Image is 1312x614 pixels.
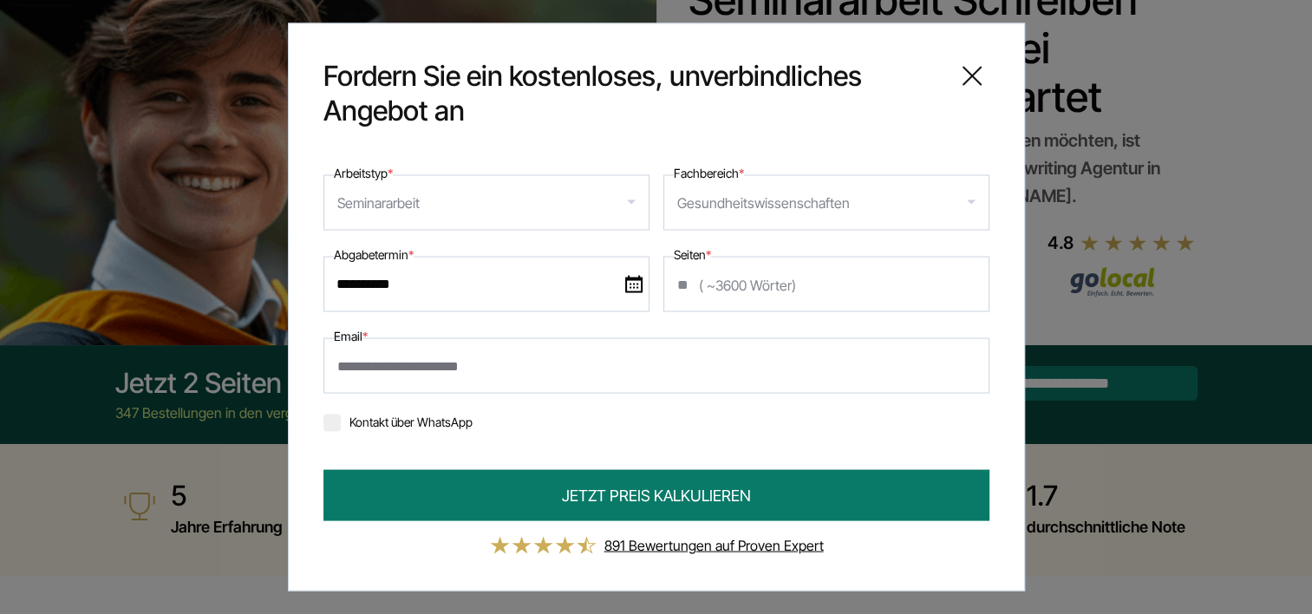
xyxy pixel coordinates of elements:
[323,257,649,312] input: date
[337,189,420,217] div: Seminararbeit
[334,326,368,347] label: Email
[604,537,824,554] a: 891 Bewertungen auf Proven Expert
[677,189,850,217] div: Gesundheitswissenschaften
[323,415,473,429] label: Kontakt über WhatsApp
[334,245,414,265] label: Abgabetermin
[562,484,751,507] span: JETZT PREIS KALKULIEREN
[323,470,989,521] button: JETZT PREIS KALKULIEREN
[674,163,744,184] label: Fachbereich
[674,245,711,265] label: Seiten
[323,59,941,128] span: Fordern Sie ein kostenloses, unverbindliches Angebot an
[625,276,643,293] img: date
[334,163,393,184] label: Arbeitstyp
